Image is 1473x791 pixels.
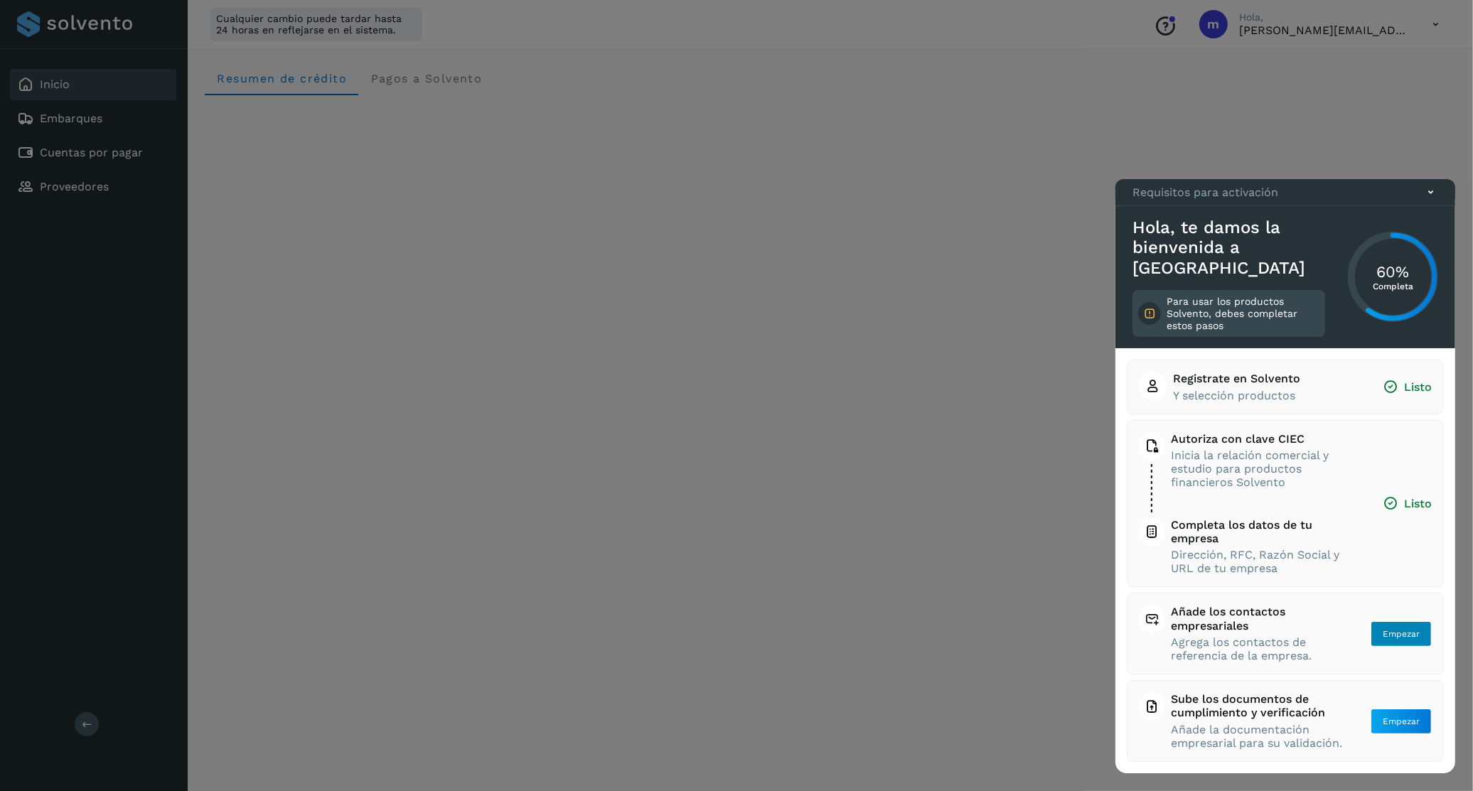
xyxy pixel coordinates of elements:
h3: Hola, te damos la bienvenida a [GEOGRAPHIC_DATA] [1132,217,1325,279]
span: Añade los contactos empresariales [1171,605,1344,632]
span: Y selección productos [1173,389,1300,402]
span: Empezar [1383,715,1420,728]
span: Dirección, RFC, Razón Social y URL de tu empresa [1171,548,1356,575]
div: Requisitos para activación [1115,179,1455,206]
button: Registrate en SolventoY selección productosListo [1139,372,1432,402]
button: Empezar [1371,621,1432,647]
span: Registrate en Solvento [1173,372,1300,385]
span: Sube los documentos de cumplimiento y verificación [1171,692,1344,719]
h3: 60% [1373,263,1413,281]
span: Añade la documentación empresarial para su validación. [1171,723,1344,750]
p: Completa [1373,281,1413,291]
button: Autoriza con clave CIECInicia la relación comercial y estudio para productos financieros Solvento... [1139,432,1432,576]
span: Listo [1383,380,1432,394]
span: Inicia la relación comercial y estudio para productos financieros Solvento [1171,448,1356,490]
p: Para usar los productos Solvento, debes completar estos pasos [1167,296,1319,331]
span: Autoriza con clave CIEC [1171,432,1356,446]
p: Requisitos para activación [1132,185,1278,199]
button: Sube los documentos de cumplimiento y verificaciónAñade la documentación empresarial para su vali... [1139,692,1432,750]
button: Añade los contactos empresarialesAgrega los contactos de referencia de la empresa.Empezar [1139,605,1432,662]
span: Empezar [1383,628,1420,640]
span: Agrega los contactos de referencia de la empresa. [1171,635,1344,662]
span: Listo [1383,496,1432,511]
button: Empezar [1371,709,1432,734]
span: Completa los datos de tu empresa [1171,518,1356,545]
